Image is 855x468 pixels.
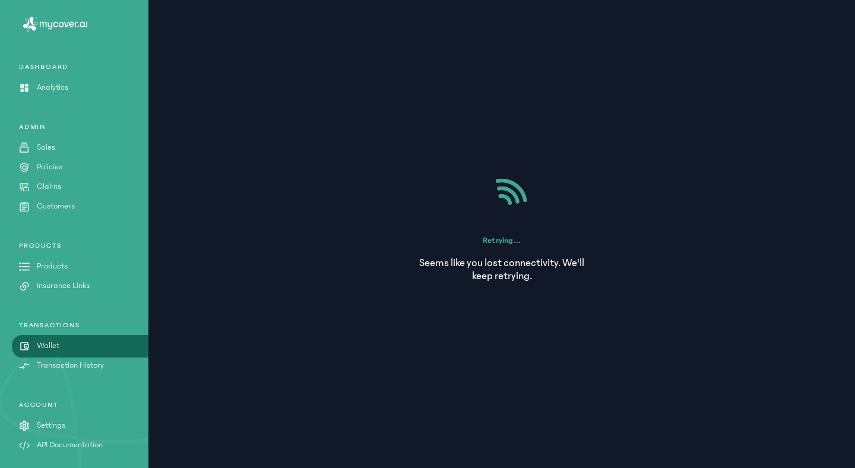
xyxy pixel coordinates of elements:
p: Settings [37,419,65,432]
p: Claims [37,181,61,193]
p: Analytics [37,81,68,94]
p: Seems like you lost connectivity. We'll keep retrying. [413,257,591,283]
p: Policies [37,161,62,173]
p: Products [37,260,68,273]
p: Sales [37,141,55,154]
p: Transaction History [37,359,104,372]
p: API Documentation [37,439,103,451]
p: Wallet [37,340,59,352]
p: Customers [37,200,75,213]
p: Insurance Links [37,280,90,292]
